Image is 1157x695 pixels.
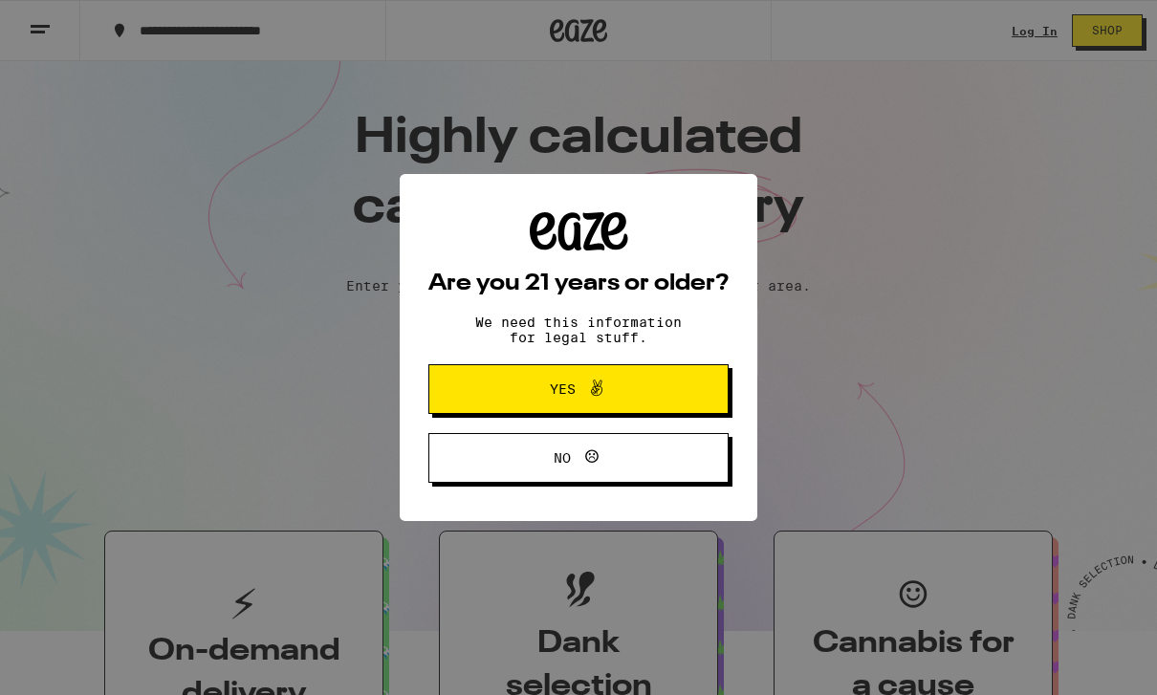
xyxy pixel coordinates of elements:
h2: Are you 21 years or older? [428,272,729,295]
p: We need this information for legal stuff. [459,315,698,345]
button: No [428,433,729,483]
button: Yes [428,364,729,414]
span: No [554,451,571,465]
span: Yes [550,382,576,396]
